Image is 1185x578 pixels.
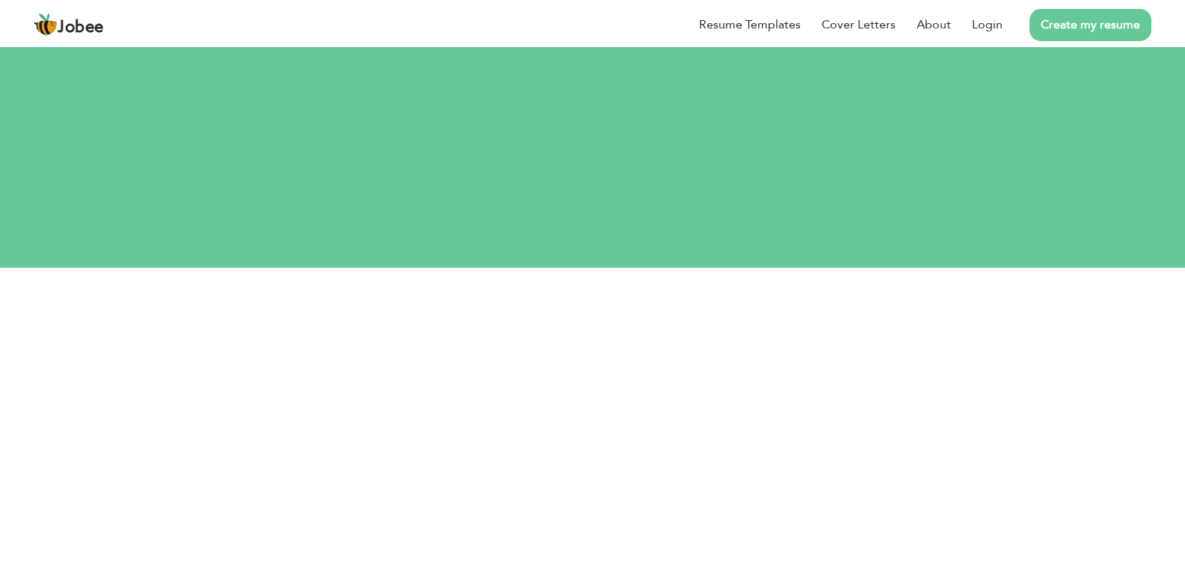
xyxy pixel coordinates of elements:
[822,16,896,34] a: Cover Letters
[34,13,58,37] img: jobee.io
[699,16,801,34] a: Resume Templates
[917,16,951,34] a: About
[58,19,104,36] span: Jobee
[34,13,104,37] a: Jobee
[1029,9,1151,41] a: Create my resume
[972,16,1003,34] a: Login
